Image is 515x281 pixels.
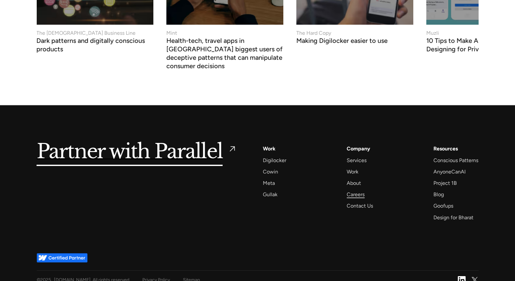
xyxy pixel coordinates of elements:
a: Project 1B [433,179,457,187]
a: Design for Bharat [433,213,473,222]
a: Conscious Patterns [433,156,478,165]
div: The Hard Copy [296,29,331,37]
h3: Dark patterns and digitally conscious products [36,38,153,53]
div: Mint [166,29,177,37]
h3: Health-tech, travel apps in [GEOGRAPHIC_DATA] biggest users of deceptive patterns that can manipu... [166,38,283,70]
a: Company [347,144,370,153]
h5: Partner with Parallel [37,144,223,159]
a: Digilocker [263,156,286,165]
a: Blog [433,190,444,199]
div: Muzli [426,29,439,37]
a: Partner with Parallel [37,144,237,159]
a: Work [347,167,358,176]
a: Gullak [263,190,277,199]
a: Work [263,144,276,153]
a: Careers [347,190,365,199]
a: Meta [263,179,275,187]
h3: Making Digilocker easier to use [296,38,388,45]
div: The [DEMOGRAPHIC_DATA] Business Line [36,29,135,37]
div: Resources [433,144,458,153]
a: Services [347,156,367,165]
a: Contact Us [347,201,373,210]
a: AnyoneCanAI [433,167,466,176]
a: About [347,179,361,187]
a: Cowin [263,167,278,176]
a: Goofups [433,201,453,210]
